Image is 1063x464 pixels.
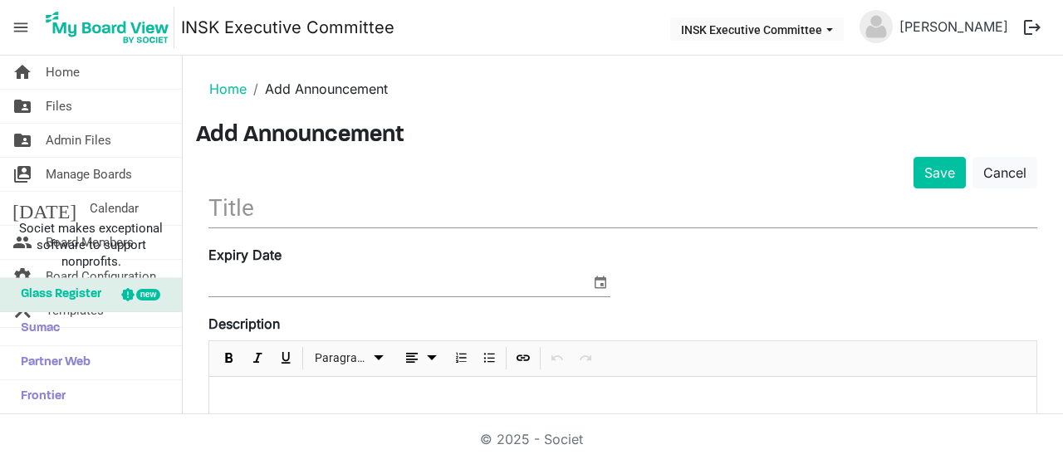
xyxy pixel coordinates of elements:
[208,188,1037,227] input: Title
[208,314,280,334] label: Description
[450,348,473,369] button: Numbered List
[914,157,966,188] button: Save
[315,348,369,369] span: Paragraph
[46,158,132,191] span: Manage Boards
[46,56,80,89] span: Home
[480,431,583,447] a: © 2025 - Societ
[5,12,37,43] span: menu
[893,10,1015,43] a: [PERSON_NAME]
[590,271,610,293] span: select
[12,278,101,311] span: Glass Register
[1015,10,1050,45] button: logout
[46,124,111,157] span: Admin Files
[41,7,181,48] a: My Board View Logo
[12,192,76,225] span: [DATE]
[7,220,174,270] span: Societ makes exceptional software to support nonprofits.
[512,348,535,369] button: Insert Link
[215,341,243,376] div: Bold
[196,122,1050,150] h3: Add Announcement
[12,380,66,413] span: Frontier
[12,312,60,345] span: Sumac
[478,348,501,369] button: Bulleted List
[41,7,174,48] img: My Board View Logo
[247,79,388,99] li: Add Announcement
[12,90,32,123] span: folder_shared
[12,346,91,379] span: Partner Web
[218,348,241,369] button: Bold
[272,341,300,376] div: Underline
[972,157,1037,188] a: Cancel
[208,245,282,265] label: Expiry Date
[209,81,247,97] a: Home
[306,341,394,376] div: Formats
[136,289,160,300] div: new
[475,341,503,376] div: Bulleted List
[309,348,391,369] button: Paragraph dropdownbutton
[12,56,32,89] span: home
[181,11,394,44] a: INSK Executive Committee
[394,341,448,376] div: Alignments
[90,192,139,225] span: Calendar
[860,10,893,43] img: no-profile-picture.svg
[509,341,537,376] div: Insert Link
[396,348,444,369] button: dropdownbutton
[447,341,475,376] div: Numbered List
[12,124,32,157] span: folder_shared
[247,348,269,369] button: Italic
[670,17,844,41] button: INSK Executive Committee dropdownbutton
[46,90,72,123] span: Files
[12,158,32,191] span: switch_account
[275,348,297,369] button: Underline
[243,341,272,376] div: Italic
